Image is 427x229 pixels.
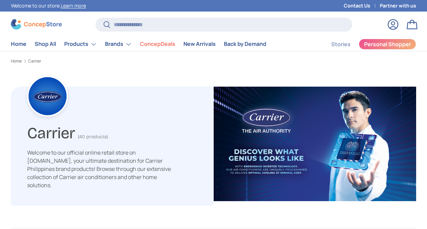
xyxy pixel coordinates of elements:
p: Welcome to our official online retail store on [DOMAIN_NAME], your ultimate destination for Carri... [27,148,176,189]
a: Partner with us [380,2,416,10]
span: (40 products) [78,134,108,140]
span: Personal Shopper [364,41,411,47]
p: Welcome to our store. [11,2,86,10]
a: ConcepDeals [140,37,175,51]
summary: Brands [101,37,136,51]
a: Home [11,37,26,51]
h1: Carrier [27,121,75,142]
nav: Primary [11,37,266,51]
img: ConcepStore [11,19,62,30]
a: Carrier [28,59,41,63]
a: Brands [105,37,132,51]
nav: Secondary [315,37,416,51]
a: Home [11,59,22,63]
summary: Products [60,37,101,51]
a: Back by Demand [224,37,266,51]
a: Shop All [35,37,56,51]
a: Learn more [61,2,86,9]
a: Products [64,37,97,51]
a: Contact Us [344,2,380,10]
a: Personal Shopper [359,39,416,50]
a: Stories [331,38,351,51]
nav: Breadcrumbs [11,58,416,64]
a: New Arrivals [183,37,216,51]
img: carrier-banner-image-concepstore [214,87,416,201]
